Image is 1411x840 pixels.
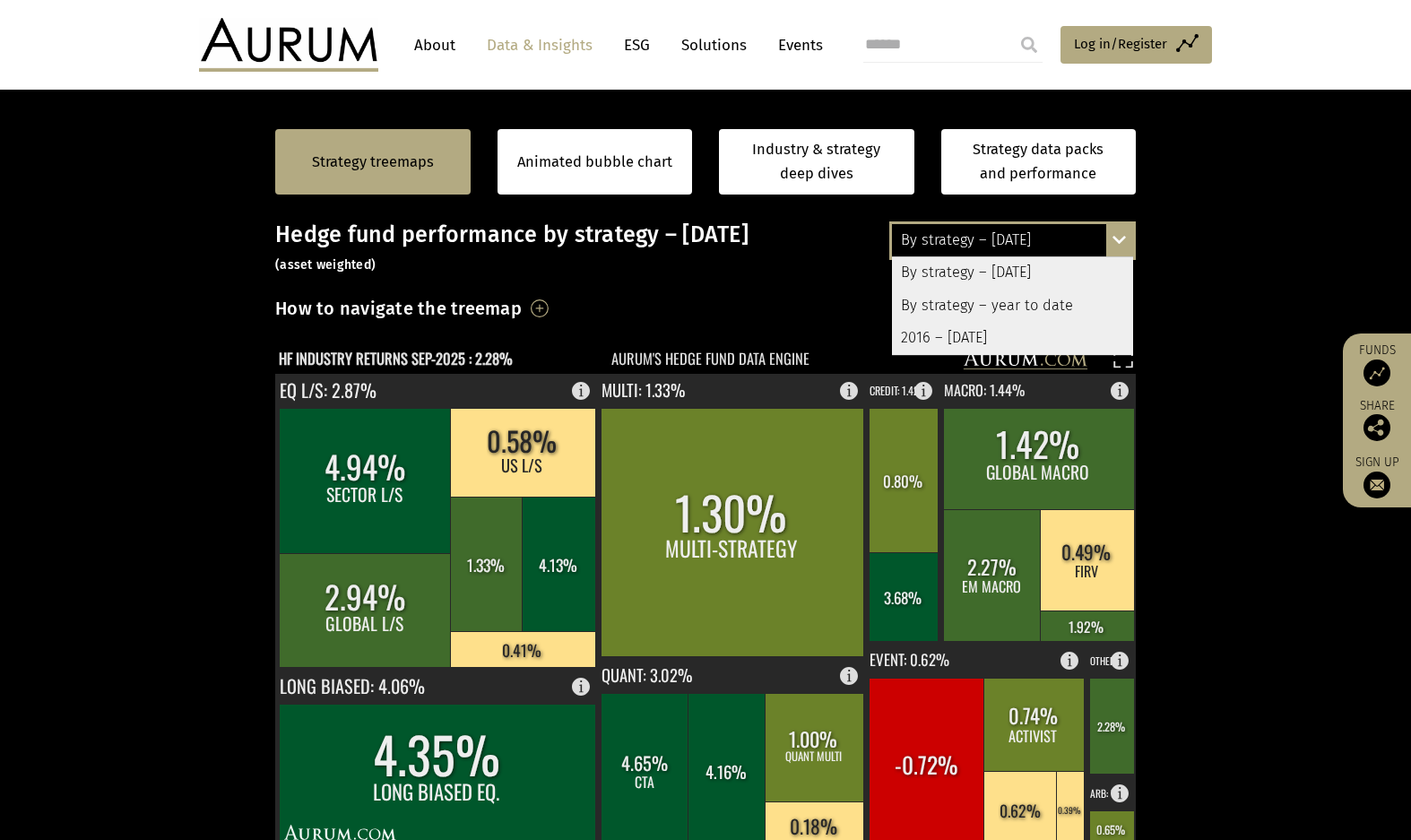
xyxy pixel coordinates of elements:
small: (asset weighted) [275,257,376,273]
div: Share [1352,400,1402,441]
a: Solutions [672,29,756,62]
div: By strategy – year to date [892,290,1133,322]
a: Industry & strategy deep dives [719,129,914,195]
span: Log in/Register [1074,33,1167,55]
img: Access Funds [1363,359,1390,386]
a: Strategy treemaps [312,151,434,174]
h3: How to navigate the treemap [275,293,522,324]
a: Log in/Register [1060,26,1212,64]
img: Sign up to our newsletter [1363,472,1390,498]
a: Animated bubble chart [517,151,672,174]
a: ESG [615,29,659,62]
img: Share this post [1363,414,1390,441]
a: Funds [1352,342,1402,386]
a: Strategy data packs and performance [941,129,1137,195]
a: Events [769,29,823,62]
a: About [405,29,464,62]
div: 2016 – [DATE] [892,322,1133,354]
h3: Hedge fund performance by strategy – [DATE] [275,221,1136,275]
input: Submit [1011,27,1047,63]
div: By strategy – [DATE] [892,257,1133,290]
a: Sign up [1352,455,1402,498]
a: Data & Insights [478,29,602,62]
img: Aurum [199,18,378,72]
div: By strategy – [DATE] [892,224,1133,256]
